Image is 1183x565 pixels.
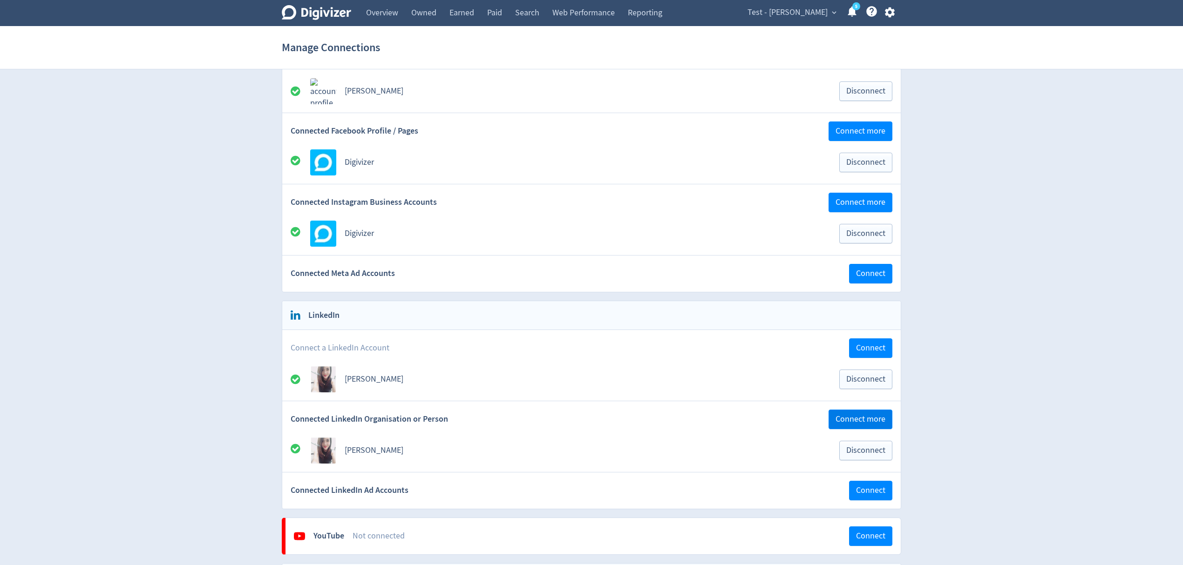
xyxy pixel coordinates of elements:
[310,366,336,392] img: account profile
[345,157,374,168] a: Digivizer
[836,198,885,207] span: Connect more
[291,413,448,425] span: Connected LinkedIn Organisation or Person
[846,375,885,383] span: Disconnect
[310,437,336,464] img: Avatar for Malyn Diaz
[291,342,389,354] span: Connect a LinkedIn Account
[839,153,892,172] button: Disconnect
[855,3,857,10] text: 5
[839,81,892,101] button: Disconnect
[353,530,849,542] div: Not connected
[846,446,885,455] span: Disconnect
[830,8,838,17] span: expand_more
[856,344,885,352] span: Connect
[829,410,892,429] button: Connect more
[310,78,336,104] img: account profile
[852,2,860,10] a: 5
[286,518,901,554] a: YouTubeNot connectedConnect
[345,445,403,456] a: [PERSON_NAME]
[345,228,374,239] a: Digivizer
[836,415,885,424] span: Connect more
[846,87,885,95] span: Disconnect
[313,530,344,542] div: YouTube
[310,149,336,175] img: Avatar for Digivizer
[856,269,885,278] span: Connect
[849,481,892,500] button: Connect
[291,443,310,457] div: All good
[846,229,885,238] span: Disconnect
[846,158,885,167] span: Disconnect
[829,193,892,212] button: Connect more
[345,374,403,384] a: [PERSON_NAME]
[345,86,403,96] a: [PERSON_NAME]
[291,125,418,137] span: Connected Facebook Profile / Pages
[856,486,885,495] span: Connect
[282,33,380,62] h1: Manage Connections
[291,196,437,208] span: Connected Instagram Business Accounts
[310,221,336,247] img: Avatar for Digivizer
[748,5,828,20] span: Test - [PERSON_NAME]
[829,121,892,141] button: Connect more
[849,338,892,358] button: Connect
[744,5,839,20] button: Test - [PERSON_NAME]
[291,484,408,496] span: Connected LinkedIn Ad Accounts
[302,309,340,321] h2: LinkedIn
[839,370,892,389] button: Disconnect
[291,155,310,169] div: All good
[849,264,892,283] button: Connect
[839,441,892,460] button: Disconnect
[849,526,892,546] button: Connect
[839,224,892,243] button: Disconnect
[856,532,885,540] span: Connect
[291,226,310,241] div: All good
[836,127,885,135] span: Connect more
[291,268,395,279] span: Connected Meta Ad Accounts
